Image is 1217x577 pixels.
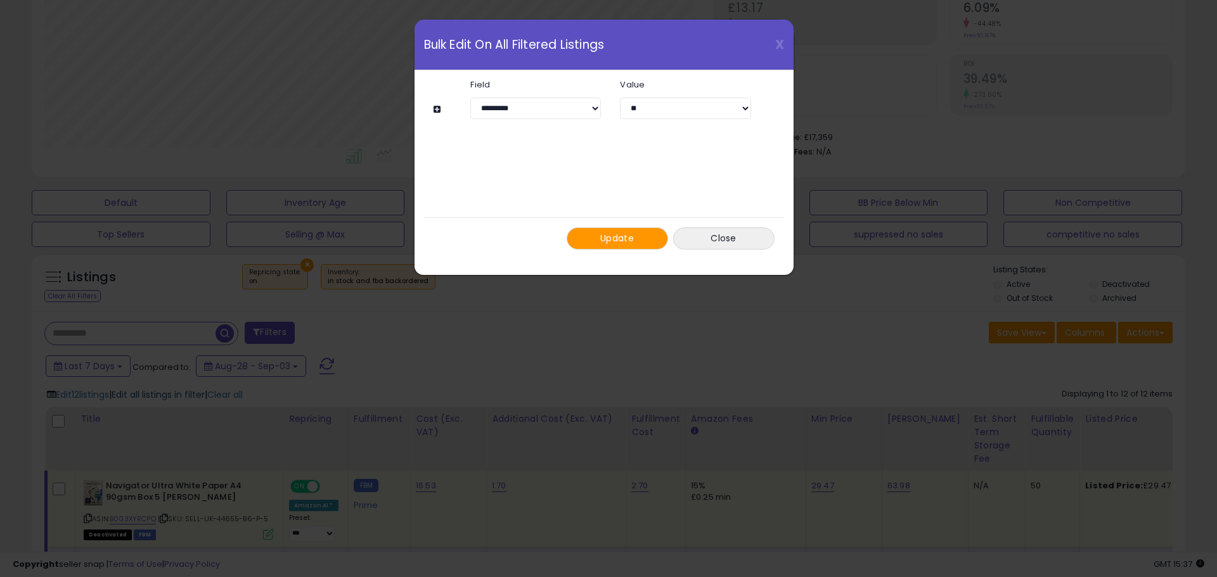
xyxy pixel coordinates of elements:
button: Close [673,227,775,250]
span: X [775,35,784,53]
span: Update [600,232,634,244]
span: Bulk Edit On All Filtered Listings [424,39,605,51]
label: Field [461,80,610,89]
label: Value [610,80,760,89]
